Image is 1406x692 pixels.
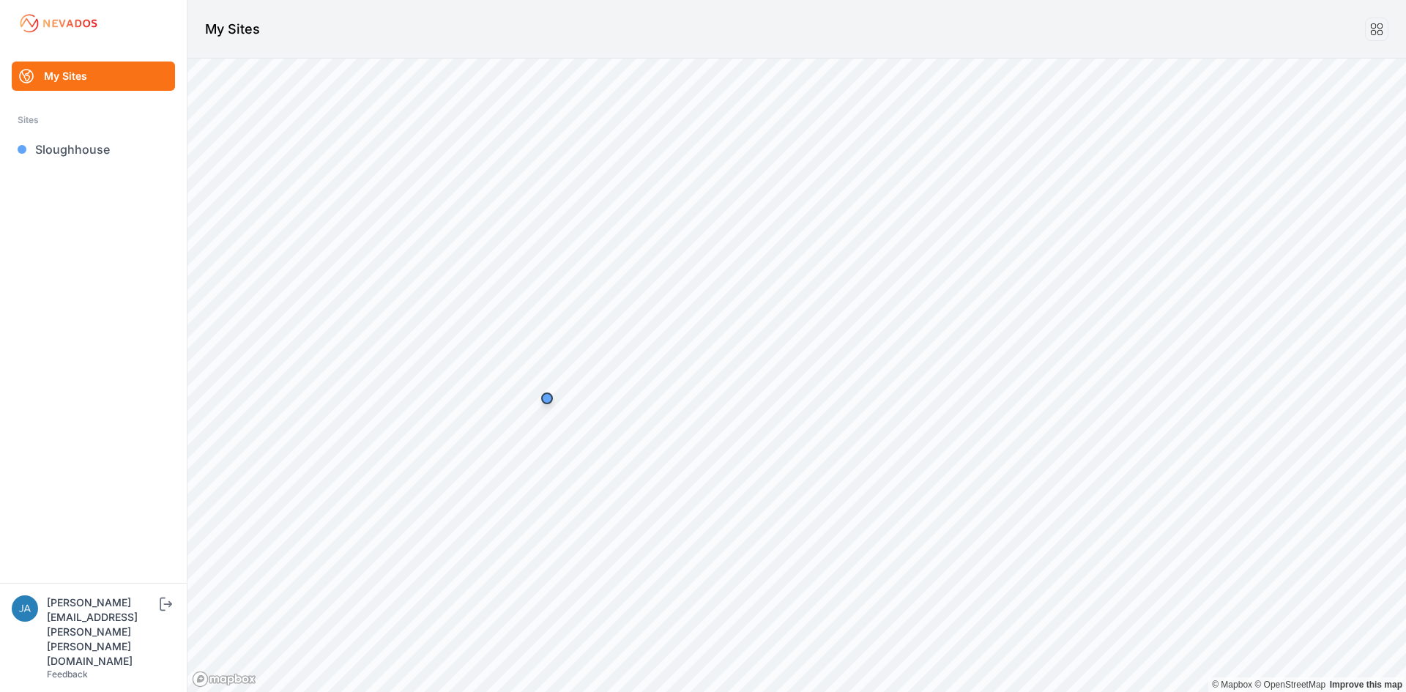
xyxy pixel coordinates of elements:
[192,671,256,688] a: Mapbox logo
[12,62,175,91] a: My Sites
[1254,680,1325,690] a: OpenStreetMap
[47,595,157,669] div: [PERSON_NAME][EMAIL_ADDRESS][PERSON_NAME][PERSON_NAME][DOMAIN_NAME]
[1212,680,1252,690] a: Mapbox
[47,669,88,680] a: Feedback
[187,59,1406,692] canvas: Map
[18,111,169,129] div: Sites
[12,595,38,622] img: jackson.horigan@desri.com
[205,19,260,40] h1: My Sites
[18,12,100,35] img: Nevados
[532,384,562,413] div: Map marker
[1330,680,1402,690] a: Map feedback
[12,135,175,164] a: Sloughhouse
